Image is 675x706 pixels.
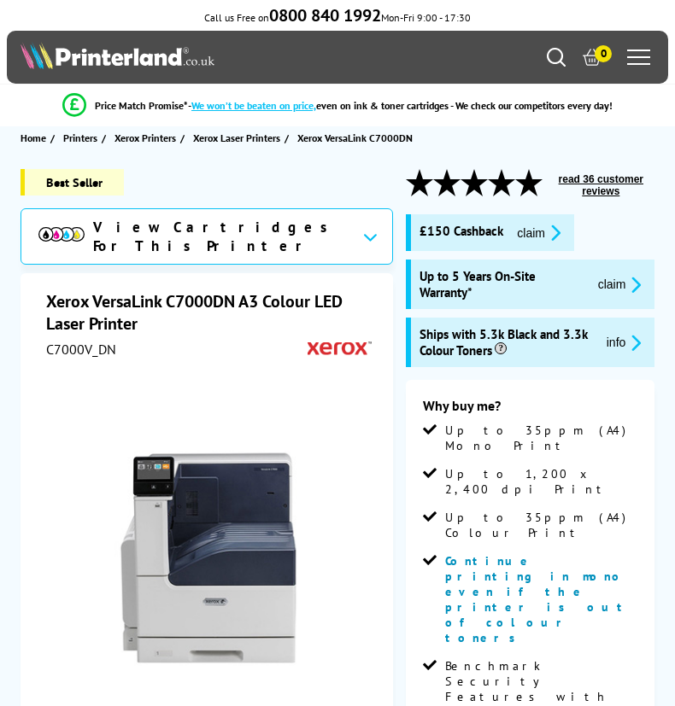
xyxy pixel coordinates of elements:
span: We won’t be beaten on price, [191,99,316,112]
a: Xerox Printers [114,129,180,147]
button: read 36 customer reviews [547,172,654,198]
span: Up to 35ppm (A4) Mono Print [445,423,637,453]
a: 0 [583,48,602,67]
span: View Cartridges For This Printer [93,218,349,255]
span: Xerox Laser Printers [193,129,280,147]
span: Xerox Printers [114,129,176,147]
button: promo-description [593,275,647,295]
img: Printerland Logo [21,42,214,69]
img: Xerox [308,335,372,360]
span: Continue printing in mono even if the printer is out of colour toners [445,553,630,645]
a: Xerox Laser Printers [193,129,285,147]
img: Xerox VersaLink C7000DN [50,372,369,691]
span: Xerox VersaLink C7000DN [297,129,413,147]
span: Up to 1,200 x 2,400 dpi Print [445,466,637,497]
b: 0800 840 1992 [269,4,381,26]
a: Xerox VersaLink C7000DN [297,129,417,147]
span: Up to 35ppm (A4) Colour Print [445,510,637,540]
a: Home [21,129,50,147]
span: C7000V_DN [46,341,116,358]
span: Price Match Promise* [95,99,188,112]
span: Up to 5 Years On-Site Warranty* [420,268,584,300]
div: Why buy me? [423,397,637,423]
span: Ships with 5.3k Black and 3.3k Colour Toners [420,326,592,359]
a: 0800 840 1992 [269,11,381,24]
button: promo-description [512,223,566,242]
a: Printers [63,129,102,147]
span: Printers [63,129,97,147]
span: 0 [595,45,612,62]
img: View Cartridges [38,227,85,242]
h1: Xerox VersaLink C7000DN A3 Colour LED Laser Printer [46,290,373,335]
a: Search [547,48,566,67]
div: - even on ink & toner cartridges - We check our competitors every day! [188,99,613,112]
span: £150 Cashback [420,223,503,242]
a: Printerland Logo [21,42,337,73]
span: Home [21,129,46,147]
li: modal_Promise [9,90,666,120]
button: promo-description [602,333,647,353]
span: Best Seller [21,169,124,195]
